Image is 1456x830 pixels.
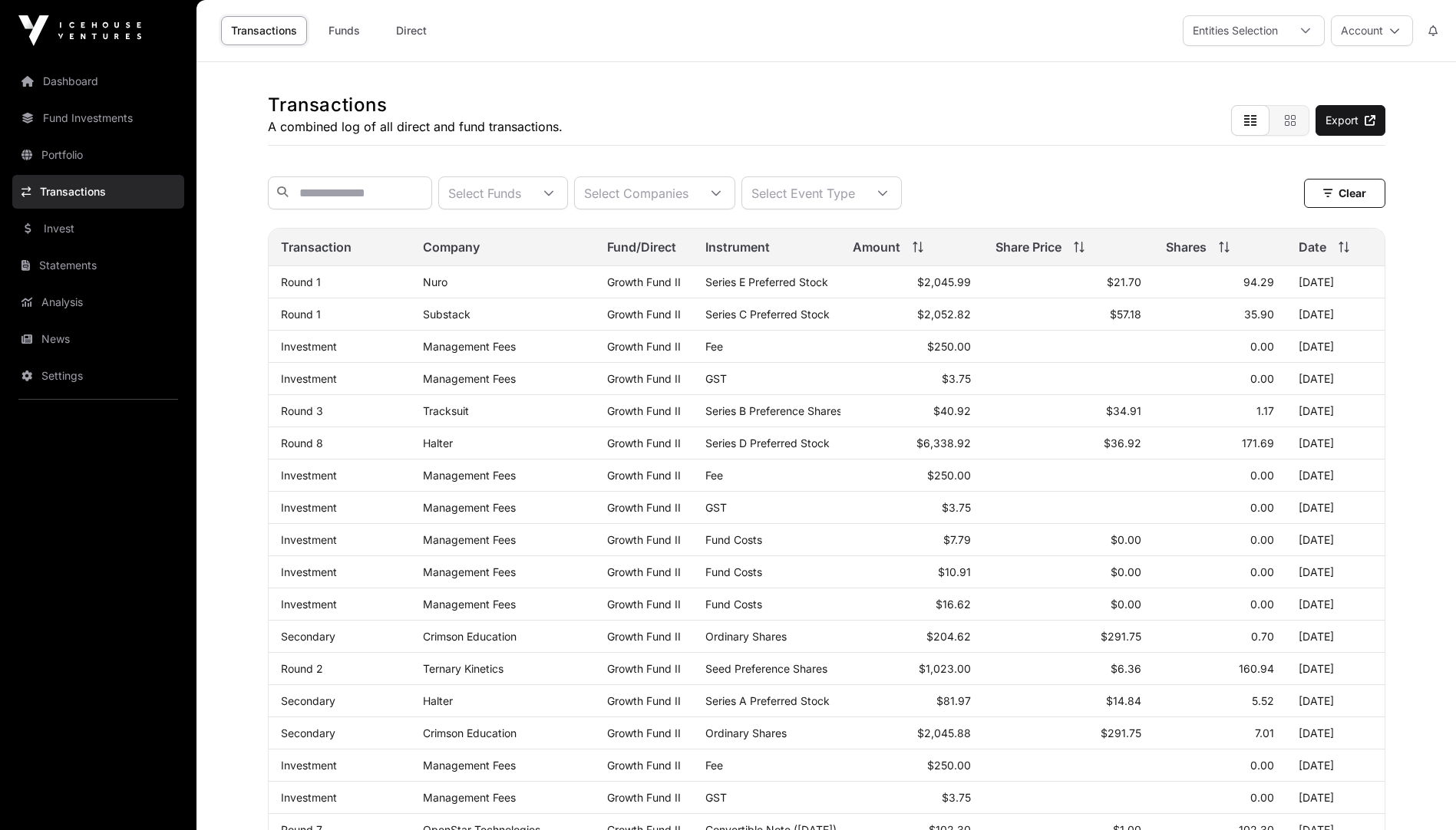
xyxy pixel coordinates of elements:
a: Growth Fund II [607,694,681,707]
td: [DATE] [1286,588,1385,621]
p: Management Fees [423,598,583,611]
a: Growth Fund II [607,726,681,739]
span: GST [705,501,727,514]
span: Ordinary Shares [705,630,787,643]
div: Select Event Type [742,177,864,209]
a: Dashboard [12,64,184,98]
a: Funds [313,16,375,45]
a: Secondary [281,630,335,643]
td: $10.91 [840,556,983,588]
td: $16.62 [840,588,983,621]
td: $6,338.92 [840,427,983,459]
td: [DATE] [1286,653,1385,685]
span: Company [423,238,480,256]
span: Series A Preferred Stock [705,694,830,707]
span: Instrument [705,238,770,256]
td: $1,023.00 [840,653,983,685]
a: Growth Fund II [607,662,681,675]
td: [DATE] [1286,749,1385,782]
td: [DATE] [1286,524,1385,556]
p: Management Fees [423,340,583,353]
span: Fee [705,469,723,482]
td: [DATE] [1286,782,1385,814]
a: Growth Fund II [607,759,681,772]
span: Ordinary Shares [705,726,787,739]
span: 5.52 [1252,694,1274,707]
td: $204.62 [840,621,983,653]
a: Investment [281,791,337,804]
div: Entities Selection [1184,16,1287,45]
a: Investment [281,533,337,546]
span: Seed Preference Shares [705,662,827,675]
span: 160.94 [1239,662,1274,675]
p: Management Fees [423,533,583,546]
a: Investment [281,340,337,353]
img: Icehouse Ventures Logo [18,15,141,46]
td: $3.75 [840,492,983,524]
span: $6.36 [1111,662,1141,675]
td: $250.00 [840,749,983,782]
td: $2,045.88 [840,717,983,749]
span: Fund Costs [705,533,762,546]
a: Growth Fund II [607,436,681,450]
a: Crimson Education [423,726,517,739]
a: Round 2 [281,662,323,675]
a: Fund Investments [12,101,184,135]
td: [DATE] [1286,395,1385,427]
a: Analysis [12,285,184,319]
td: [DATE] [1286,556,1385,588]
span: 1.17 [1256,404,1274,417]
span: 0.00 [1250,469,1274,482]
p: A combined log of all direct and fund transactions. [268,117,563,136]
a: Growth Fund II [607,630,681,643]
span: Series D Preferred Stock [705,436,830,450]
span: $57.18 [1110,308,1141,321]
span: $21.70 [1107,275,1141,288]
td: [DATE] [1286,427,1385,459]
h1: Transactions [268,93,563,117]
p: Management Fees [423,469,583,482]
span: $291.75 [1101,726,1141,739]
td: [DATE] [1286,363,1385,395]
span: Series E Preferred Stock [705,275,828,288]
span: 7.01 [1255,726,1274,739]
a: Investment [281,501,337,514]
span: 0.00 [1250,791,1274,804]
a: Halter [423,694,453,707]
a: Secondary [281,694,335,707]
span: GST [705,791,727,804]
span: Fund Costs [705,598,762,611]
a: Growth Fund II [607,565,681,578]
a: Growth Fund II [607,404,681,417]
a: Investment [281,372,337,385]
span: Series B Preference Shares [705,404,842,417]
span: 0.00 [1250,759,1274,772]
td: $3.75 [840,363,983,395]
span: Shares [1166,238,1207,256]
span: Fund Costs [705,565,762,578]
a: Growth Fund II [607,791,681,804]
a: Crimson Education [423,630,517,643]
a: Growth Fund II [607,501,681,514]
a: Halter [423,436,453,450]
a: Growth Fund II [607,533,681,546]
td: [DATE] [1286,266,1385,298]
span: 171.69 [1242,436,1274,450]
p: Management Fees [423,759,583,772]
a: Ternary Kinetics [423,662,503,675]
div: Chat Widget [1379,756,1456,830]
a: Portfolio [12,138,184,172]
a: Growth Fund II [607,275,681,288]
p: Management Fees [423,565,583,578]
a: Investment [281,565,337,578]
span: $34.91 [1106,404,1141,417]
span: Date [1299,238,1326,256]
span: Fund/Direct [607,238,676,256]
a: Investment [281,598,337,611]
span: 0.00 [1250,533,1274,546]
a: Export [1316,105,1385,136]
span: Amount [853,238,900,256]
span: 0.00 [1250,598,1274,611]
a: Direct [381,16,442,45]
a: News [12,322,184,356]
